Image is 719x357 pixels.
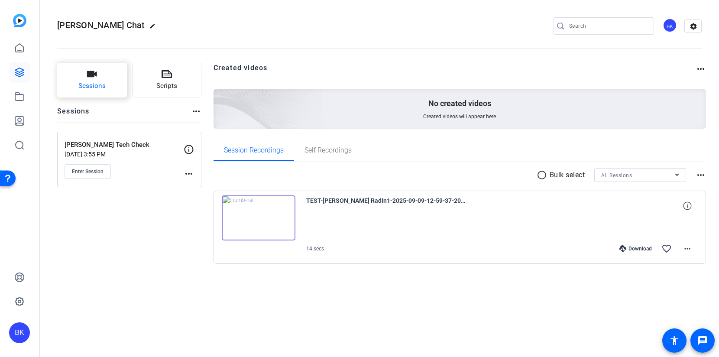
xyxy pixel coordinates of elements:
mat-icon: settings [685,20,702,33]
p: Bulk select [550,170,585,180]
span: Created videos will appear here [423,113,496,120]
h2: Sessions [57,106,90,123]
p: No created videos [428,98,491,109]
img: Creted videos background [117,3,323,191]
span: [PERSON_NAME] Chat [57,20,145,30]
p: [DATE] 3:55 PM [65,151,184,158]
div: BK [9,322,30,343]
mat-icon: more_horiz [184,169,194,179]
span: Session Recordings [224,147,284,154]
span: 14 secs [306,246,324,252]
p: [PERSON_NAME] Tech Check [65,140,184,150]
span: Scripts [156,81,177,91]
mat-icon: more_horiz [191,106,201,117]
button: Enter Session [65,164,111,179]
h2: Created videos [214,63,696,80]
div: BK [663,18,677,32]
span: Self Recordings [304,147,352,154]
ngx-avatar: Brittany Kerfoot [663,18,678,33]
mat-icon: more_horiz [696,170,706,180]
mat-icon: favorite_border [661,243,672,254]
span: TEST-[PERSON_NAME] Radin1-2025-09-09-12-59-37-205-0 [306,195,466,216]
span: Sessions [78,81,106,91]
span: All Sessions [601,172,632,178]
img: thumb-nail [222,195,295,240]
span: Enter Session [72,168,104,175]
mat-icon: message [697,335,708,346]
mat-icon: more_horiz [696,64,706,74]
mat-icon: more_horiz [682,243,693,254]
mat-icon: edit [149,23,160,33]
mat-icon: radio_button_unchecked [537,170,550,180]
button: Scripts [132,63,202,97]
img: blue-gradient.svg [13,14,26,27]
div: Download [615,245,656,252]
button: Sessions [57,63,127,97]
mat-icon: accessibility [669,335,680,346]
input: Search [569,21,647,31]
